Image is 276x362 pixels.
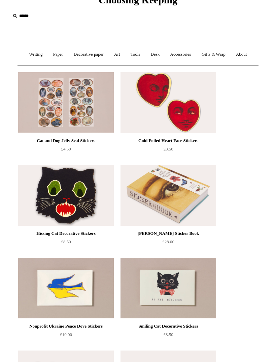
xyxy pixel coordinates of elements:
[146,46,165,63] a: Desk
[166,46,196,63] a: Accessories
[120,258,216,318] img: Smiling Cat Decorative Stickers
[25,46,47,63] a: Writing
[120,165,216,226] img: John Derian Sticker Book
[18,165,114,226] a: Hissing Cat Decorative Stickers Hissing Cat Decorative Stickers
[60,332,72,337] span: £10.00
[197,46,230,63] a: Gifts & Wrap
[163,332,173,337] span: £8.50
[122,322,214,330] div: Smiling Cat Decorative Stickers
[122,229,214,238] div: [PERSON_NAME] Sticker Book
[18,258,114,318] img: Nonprofit Ukraine Peace Dove Stickers
[61,146,71,151] span: £4.50
[120,165,216,226] a: John Derian Sticker Book John Derian Sticker Book
[20,322,112,330] div: Nonprofit Ukraine Peace Dove Stickers
[231,46,252,63] a: About
[20,229,112,238] div: Hissing Cat Decorative Stickers
[120,229,216,257] a: [PERSON_NAME] Sticker Book £28.00
[163,146,173,151] span: £8.50
[120,137,216,164] a: Gold Foiled Heart Face Stickers £8.50
[120,258,216,318] a: Smiling Cat Decorative Stickers Smiling Cat Decorative Stickers
[18,137,114,164] a: Cat and Dog Jelly Seal Stickers £4.50
[18,258,114,318] a: Nonprofit Ukraine Peace Dove Stickers Nonprofit Ukraine Peace Dove Stickers
[18,72,114,133] img: Cat and Dog Jelly Seal Stickers
[18,322,114,350] a: Nonprofit Ukraine Peace Dove Stickers £10.00
[61,239,71,244] span: £8.50
[69,46,108,63] a: Decorative paper
[126,46,145,63] a: Tools
[18,165,114,226] img: Hissing Cat Decorative Stickers
[48,46,68,63] a: Paper
[122,137,214,145] div: Gold Foiled Heart Face Stickers
[20,137,112,145] div: Cat and Dog Jelly Seal Stickers
[162,239,174,244] span: £28.00
[109,46,125,63] a: Art
[120,322,216,350] a: Smiling Cat Decorative Stickers £8.50
[18,229,114,257] a: Hissing Cat Decorative Stickers £8.50
[120,72,216,133] img: Gold Foiled Heart Face Stickers
[120,72,216,133] a: Gold Foiled Heart Face Stickers Gold Foiled Heart Face Stickers
[18,72,114,133] a: Cat and Dog Jelly Seal Stickers Cat and Dog Jelly Seal Stickers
